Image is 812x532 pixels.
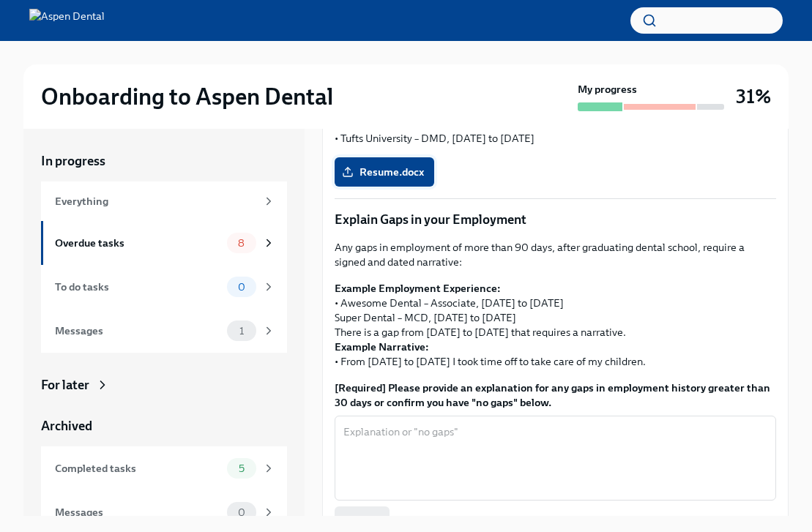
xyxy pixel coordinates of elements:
[41,265,287,309] a: To do tasks0
[55,279,221,295] div: To do tasks
[41,376,287,394] a: For later
[55,193,256,209] div: Everything
[335,240,776,269] p: Any gaps in employment of more than 90 days, after graduating dental school, require a signed and...
[335,116,776,146] p: • Tufts University – DMD, [DATE] to [DATE]
[229,238,253,249] span: 8
[335,381,776,410] label: [Required] Please provide an explanation for any gaps in employment history greater than 30 days ...
[29,9,105,32] img: Aspen Dental
[55,504,221,520] div: Messages
[335,211,776,228] p: Explain Gaps in your Employment
[335,340,429,353] strong: Example Narrative:
[578,82,637,97] strong: My progress
[229,282,254,293] span: 0
[231,326,253,337] span: 1
[335,281,776,369] p: • Awesome Dental – Associate, [DATE] to [DATE] Super Dental – MCD, [DATE] to [DATE] There is a ga...
[229,507,254,518] span: 0
[345,165,424,179] span: Resume.docx
[41,376,89,394] div: For later
[41,309,287,353] a: Messages1
[41,82,333,111] h2: Onboarding to Aspen Dental
[41,417,287,435] a: Archived
[41,221,287,265] a: Overdue tasks8
[736,83,771,110] h3: 31%
[335,157,434,187] label: Resume.docx
[41,181,287,221] a: Everything
[230,463,253,474] span: 5
[41,152,287,170] a: In progress
[55,235,221,251] div: Overdue tasks
[55,323,221,339] div: Messages
[55,460,221,476] div: Completed tasks
[335,282,501,295] strong: Example Employment Experience:
[41,446,287,490] a: Completed tasks5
